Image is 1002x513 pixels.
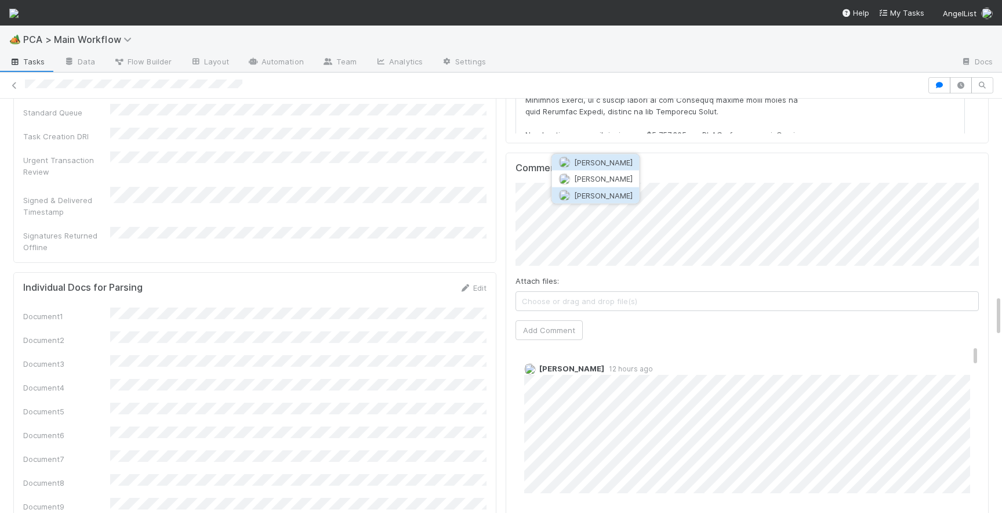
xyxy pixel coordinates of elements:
[459,283,487,292] a: Edit
[552,187,640,203] button: [PERSON_NAME]
[574,158,633,167] span: [PERSON_NAME]
[878,8,924,17] span: My Tasks
[952,53,1002,72] a: Docs
[23,334,110,346] div: Document2
[23,194,110,218] div: Signed & Delivered Timestamp
[539,364,604,373] span: [PERSON_NAME]
[841,7,869,19] div: Help
[559,173,571,185] img: avatar_60d9c2d4-5636-42bf-bfcd-7078767691ab.png
[552,154,640,171] button: [PERSON_NAME]
[313,53,366,72] a: Team
[181,53,238,72] a: Layout
[943,9,976,18] span: AngelList
[515,275,559,287] label: Attach files:
[9,34,21,44] span: 🏕️
[104,53,181,72] a: Flow Builder
[55,53,104,72] a: Data
[516,292,978,310] span: Choose or drag and drop file(s)
[604,364,653,373] span: 12 hours ago
[981,8,993,19] img: avatar_ba0ef937-97b0-4cb1-a734-c46f876909ef.png
[114,56,172,67] span: Flow Builder
[23,406,110,417] div: Document5
[23,310,110,322] div: Document1
[23,382,110,393] div: Document4
[366,53,432,72] a: Analytics
[432,53,495,72] a: Settings
[574,190,633,200] span: [PERSON_NAME]
[552,171,640,187] button: [PERSON_NAME]
[515,320,583,340] button: Add Comment
[9,9,19,18] img: logo-inverted-e16ddd16eac7371096b0.svg
[23,358,110,370] div: Document3
[23,230,110,253] div: Signatures Returned Offline
[559,190,571,201] img: avatar_dd78c015-5c19-403d-b5d7-976f9c2ba6b3.png
[515,162,979,174] h5: Comments
[238,53,313,72] a: Automation
[559,157,571,168] img: avatar_8d06466b-a936-4205-8f52-b0cc03e2a179.png
[23,429,110,441] div: Document6
[524,363,536,375] img: avatar_dd78c015-5c19-403d-b5d7-976f9c2ba6b3.png
[23,34,137,45] span: PCA > Main Workflow
[878,7,924,19] a: My Tasks
[23,477,110,489] div: Document8
[9,56,45,67] span: Tasks
[23,107,110,118] div: Standard Queue
[23,501,110,512] div: Document9
[23,154,110,178] div: Urgent Transaction Review
[574,174,633,183] span: [PERSON_NAME]
[23,453,110,465] div: Document7
[23,282,143,294] h5: Individual Docs for Parsing
[23,131,110,142] div: Task Creation DRI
